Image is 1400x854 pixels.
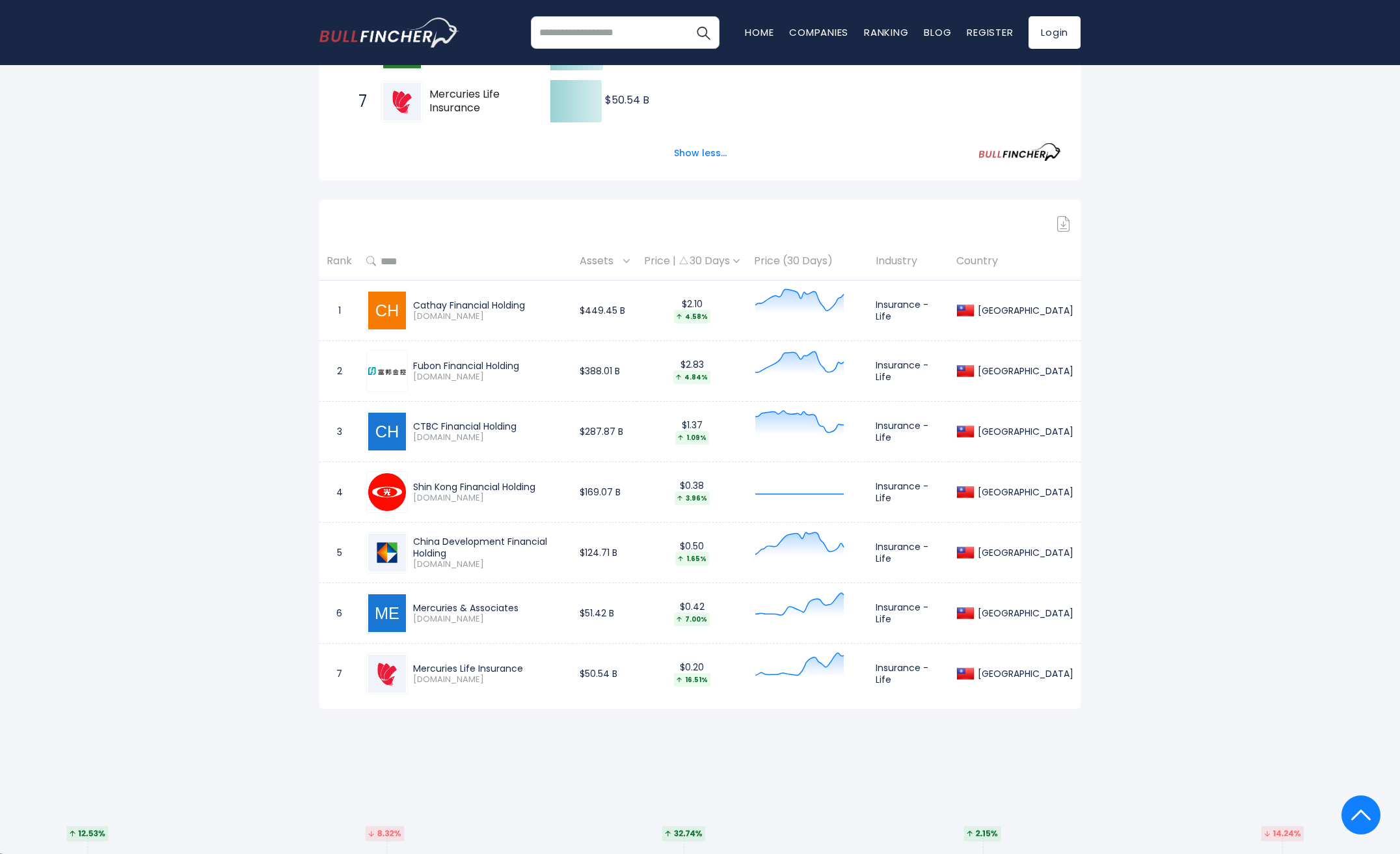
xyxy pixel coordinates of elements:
td: Insurance - Life [868,281,949,341]
span: [DOMAIN_NAME] [413,372,565,383]
th: Country [949,242,1081,281]
td: 1 [319,281,359,341]
td: $169.07 B [572,462,637,523]
a: Ranking [864,25,908,39]
text: $50.54 B [605,92,649,107]
a: Login [1029,16,1081,49]
div: 7.00% [674,613,710,626]
div: [GEOGRAPHIC_DATA] [975,486,1073,498]
th: Rank [319,242,359,281]
div: Mercuries & Associates [413,602,565,614]
div: 1.65% [675,552,709,566]
div: [GEOGRAPHIC_DATA] [975,426,1073,437]
div: $0.42 [644,601,740,626]
span: [DOMAIN_NAME] [413,674,565,685]
span: [DOMAIN_NAME] [413,493,565,504]
span: 7 [352,90,365,113]
td: Insurance - Life [868,583,949,644]
a: Go to homepage [319,18,459,48]
div: China Development Financial Holding [413,536,565,559]
div: Price | 30 Days [644,255,740,268]
div: $2.10 [644,298,740,324]
td: 4 [319,462,359,523]
img: 2888.TW.png [368,473,406,511]
a: Register [967,25,1013,39]
th: Industry [868,242,949,281]
div: 16.51% [674,673,710,687]
button: Search [687,16,720,49]
a: Companies [789,25,848,39]
div: 4.84% [673,370,710,384]
span: [DOMAIN_NAME] [413,311,565,322]
a: Blog [924,25,951,39]
td: 2 [319,341,359,402]
span: Assets [580,251,620,271]
td: Insurance - Life [868,462,949,523]
td: Insurance - Life [868,341,949,402]
img: bullfincher logo [319,18,459,48]
td: $51.42 B [572,583,637,644]
img: Mercuries Life Insurance [383,83,421,120]
div: [GEOGRAPHIC_DATA] [975,668,1073,680]
div: $0.50 [644,540,740,566]
div: $1.37 [644,419,740,445]
span: [DOMAIN_NAME] [413,432,565,443]
div: Mercuries Life Insurance [413,663,565,674]
td: 3 [319,402,359,462]
div: [GEOGRAPHIC_DATA] [975,305,1073,316]
div: Fubon Financial Holding [413,360,565,372]
td: $50.54 B [572,644,637,704]
div: [GEOGRAPHIC_DATA] [975,607,1073,619]
div: 1.09% [675,431,709,445]
td: 6 [319,583,359,644]
div: [GEOGRAPHIC_DATA] [975,547,1073,558]
td: Insurance - Life [868,523,949,583]
button: Show less... [666,143,734,164]
div: 3.96% [675,491,710,505]
td: 7 [319,644,359,704]
span: Mercuries Life Insurance [429,88,528,115]
td: 5 [319,523,359,583]
div: Cathay Financial Holding [413,299,565,311]
span: [DOMAIN_NAME] [413,614,565,625]
img: 2883.TW.png [368,534,406,572]
a: Home [745,25,774,39]
td: Insurance - Life [868,644,949,704]
div: $0.38 [644,480,740,505]
img: 2881.TW.png [368,367,406,375]
td: $388.01 B [572,341,637,402]
td: $287.87 B [572,402,637,462]
div: Shin Kong Financial Holding [413,481,565,493]
td: Insurance - Life [868,402,949,462]
td: $449.45 B [572,281,637,341]
span: [DOMAIN_NAME] [413,559,565,570]
div: 4.58% [674,310,710,324]
img: 2867.TW.png [368,655,406,693]
div: $0.20 [644,661,740,687]
th: Price (30 Days) [747,242,868,281]
div: CTBC Financial Holding [413,420,565,432]
div: [GEOGRAPHIC_DATA] [975,365,1073,377]
td: $124.71 B [572,523,637,583]
div: $2.83 [644,359,740,384]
